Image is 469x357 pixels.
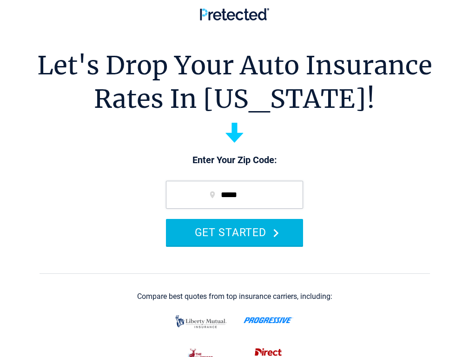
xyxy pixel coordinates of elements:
[244,317,293,324] img: progressive
[137,292,332,301] div: Compare best quotes from top insurance carriers, including:
[166,181,303,209] input: zip code
[166,219,303,245] button: GET STARTED
[37,49,432,116] h1: Let's Drop Your Auto Insurance Rates In [US_STATE]!
[157,154,312,167] p: Enter Your Zip Code:
[200,8,269,20] img: Pretected Logo
[173,311,229,333] img: liberty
